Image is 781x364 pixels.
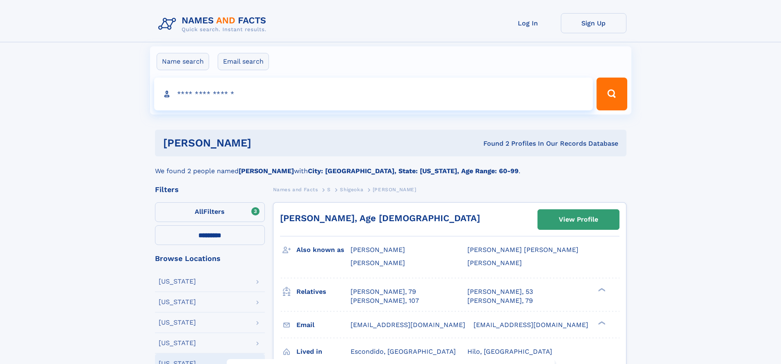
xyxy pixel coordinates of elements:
[155,156,626,176] div: We found 2 people named with .
[467,348,552,355] span: Hilo, [GEOGRAPHIC_DATA]
[495,13,561,33] a: Log In
[561,13,626,33] a: Sign Up
[340,187,363,192] span: Shigeoka
[351,259,405,267] span: [PERSON_NAME]
[163,138,367,148] h1: [PERSON_NAME]
[296,345,351,359] h3: Lived in
[597,78,627,110] button: Search Button
[559,210,598,229] div: View Profile
[155,255,265,262] div: Browse Locations
[280,213,480,223] a: [PERSON_NAME], Age [DEMOGRAPHIC_DATA]
[296,243,351,257] h3: Also known as
[327,187,331,192] span: S
[239,167,294,175] b: [PERSON_NAME]
[159,278,196,285] div: [US_STATE]
[373,187,417,192] span: [PERSON_NAME]
[467,246,578,254] span: [PERSON_NAME] [PERSON_NAME]
[159,319,196,326] div: [US_STATE]
[195,208,203,215] span: All
[308,167,519,175] b: City: [GEOGRAPHIC_DATA], State: [US_STATE], Age Range: 60-99
[155,13,273,35] img: Logo Names and Facts
[474,321,588,329] span: [EMAIL_ADDRESS][DOMAIN_NAME]
[467,287,533,296] a: [PERSON_NAME], 53
[327,184,331,195] a: S
[159,299,196,305] div: [US_STATE]
[351,348,456,355] span: Escondido, [GEOGRAPHIC_DATA]
[159,340,196,346] div: [US_STATE]
[340,184,363,195] a: Shigeoka
[351,296,419,305] a: [PERSON_NAME], 107
[296,285,351,299] h3: Relatives
[351,321,465,329] span: [EMAIL_ADDRESS][DOMAIN_NAME]
[596,320,606,325] div: ❯
[296,318,351,332] h3: Email
[467,296,533,305] a: [PERSON_NAME], 79
[155,186,265,193] div: Filters
[467,259,522,267] span: [PERSON_NAME]
[596,287,606,292] div: ❯
[351,246,405,254] span: [PERSON_NAME]
[538,210,619,229] a: View Profile
[273,184,318,195] a: Names and Facts
[351,287,416,296] a: [PERSON_NAME], 79
[157,53,209,70] label: Name search
[155,202,265,222] label: Filters
[367,139,618,148] div: Found 2 Profiles In Our Records Database
[218,53,269,70] label: Email search
[154,78,593,110] input: search input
